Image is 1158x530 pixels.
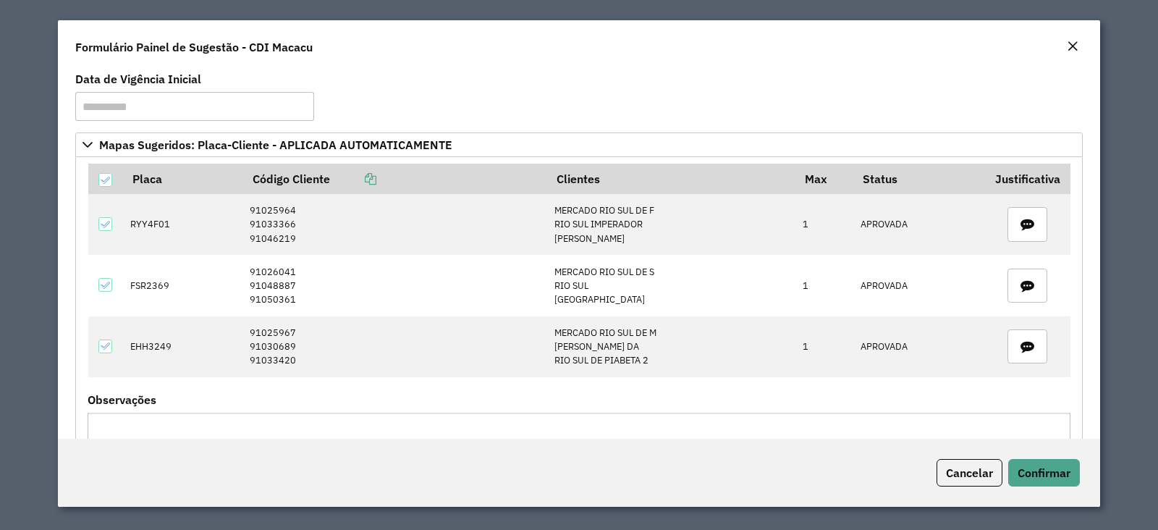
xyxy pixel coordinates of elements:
th: Placa [123,164,242,194]
td: MERCADO RIO SUL DE S RIO SUL [GEOGRAPHIC_DATA] [546,255,795,316]
td: 91025964 91033366 91046219 [242,194,547,255]
td: FSR2369 [123,255,242,316]
td: MERCADO RIO SUL DE F RIO SUL IMPERADOR [PERSON_NAME] [546,194,795,255]
th: Status [853,164,985,194]
label: Observações [88,391,156,408]
span: Confirmar [1018,466,1070,480]
td: 1 [795,194,853,255]
td: 1 [795,316,853,377]
td: 91026041 91048887 91050361 [242,255,547,316]
a: Mapas Sugeridos: Placa-Cliente - APLICADA AUTOMATICAMENTE [75,132,1083,157]
span: Mapas Sugeridos: Placa-Cliente - APLICADA AUTOMATICAMENTE [99,139,452,151]
th: Max [795,164,853,194]
td: APROVADA [853,316,985,377]
button: Cancelar [937,459,1002,487]
span: Cancelar [946,466,993,480]
td: APROVADA [853,255,985,316]
button: Close [1062,38,1083,56]
td: APROVADA [853,194,985,255]
label: Data de Vigência Inicial [75,70,201,88]
td: RYY4F01 [123,194,242,255]
th: Clientes [546,164,795,194]
td: MERCADO RIO SUL DE M [PERSON_NAME] DA RIO SUL DE PIABETA 2 [546,316,795,377]
button: Confirmar [1008,459,1080,487]
h4: Formulário Painel de Sugestão - CDI Macacu [75,38,313,56]
th: Código Cliente [242,164,547,194]
td: 1 [795,255,853,316]
td: 91025967 91030689 91033420 [242,316,547,377]
th: Justificativa [985,164,1070,194]
a: Copiar [330,172,376,186]
em: Fechar [1067,41,1078,52]
td: EHH3249 [123,316,242,377]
